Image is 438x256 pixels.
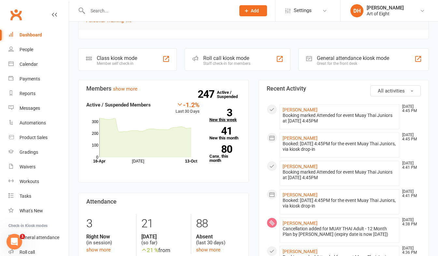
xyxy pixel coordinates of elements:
[198,89,217,99] strong: 247
[196,247,220,253] a: show more
[20,91,35,96] div: Reports
[283,198,397,209] div: Booked: [DATE] 4:45PM for the event Muay Thai Juniors, via kiosk drop-in
[196,234,241,246] div: (last 30 days)
[20,47,33,52] div: People
[86,85,241,92] h3: Members
[97,61,137,66] div: Member self check-in
[209,144,232,154] strong: 80
[283,226,397,237] div: Cancellation added for MUAY THAI Adult - 12 Month Plan by [PERSON_NAME] (expiry date is now [DATE])
[209,127,241,140] a: 41New this month
[251,8,259,13] span: Add
[399,133,420,141] time: [DATE] 4:45 PM
[113,86,137,92] a: show more
[20,76,40,81] div: Payments
[267,85,421,92] h3: Recent Activity
[20,62,38,67] div: Calendar
[141,234,186,240] strong: [DATE]
[86,102,151,108] strong: Active / Suspended Members
[86,6,231,15] input: Search...
[217,85,246,104] a: 247Active / Suspended
[141,234,186,246] div: (so far)
[176,101,200,108] div: -1.2%
[97,55,137,61] div: Class kiosk mode
[209,109,241,122] a: 3New this week
[283,141,397,152] div: Booked: [DATE] 4:45PM for the event Muay Thai Juniors, via kiosk drop-in
[8,130,69,145] a: Product Sales
[20,249,35,255] div: Roll call
[283,249,318,254] a: [PERSON_NAME]
[8,86,69,101] a: Reports
[203,61,250,66] div: Staff check-in for members
[20,208,43,213] div: What's New
[378,88,405,94] span: All activities
[399,190,420,198] time: [DATE] 4:41 PM
[8,230,69,245] a: General attendance kiosk mode
[350,4,363,17] div: DH
[8,116,69,130] a: Automations
[176,101,200,115] div: Last 30 Days
[20,179,39,184] div: Workouts
[399,218,420,226] time: [DATE] 4:38 PM
[8,42,69,57] a: People
[283,220,318,226] a: [PERSON_NAME]
[294,3,312,18] span: Settings
[283,107,318,112] a: [PERSON_NAME]
[20,234,25,239] span: 1
[196,214,241,234] div: 88
[209,145,241,163] a: 80Canx. this month
[239,5,267,16] button: Add
[8,101,69,116] a: Messages
[8,28,69,42] a: Dashboard
[20,135,48,140] div: Product Sales
[86,214,131,234] div: 3
[196,234,241,240] strong: Absent
[283,169,397,180] div: Booking marked Attended for event Muay Thai Juniors at [DATE] 4:45PM
[209,126,232,136] strong: 41
[8,160,69,174] a: Waivers
[20,106,40,111] div: Messages
[367,5,404,11] div: [PERSON_NAME]
[20,149,38,155] div: Gradings
[86,198,241,205] h3: Attendance
[8,7,24,23] a: Clubworx
[317,61,389,66] div: Great for the front desk
[399,161,420,170] time: [DATE] 4:41 PM
[20,120,46,125] div: Automations
[370,85,421,96] button: All activities
[283,164,318,169] a: [PERSON_NAME]
[20,164,35,169] div: Waivers
[20,235,59,240] div: General attendance
[8,57,69,72] a: Calendar
[367,11,404,17] div: Art of Eight
[283,113,397,124] div: Booking marked Attended for event Muay Thai Juniors at [DATE] 4:45PM
[8,189,69,204] a: Tasks
[86,247,111,253] a: show more
[141,247,158,253] span: 21 %
[8,72,69,86] a: Payments
[8,145,69,160] a: Gradings
[283,135,318,141] a: [PERSON_NAME]
[203,55,250,61] div: Roll call kiosk mode
[399,105,420,113] time: [DATE] 4:45 PM
[8,174,69,189] a: Workouts
[86,234,131,246] div: (in session)
[283,192,318,197] a: [PERSON_NAME]
[399,246,420,255] time: [DATE] 4:36 PM
[141,214,186,234] div: 21
[317,55,389,61] div: General attendance kiosk mode
[209,108,232,118] strong: 3
[20,32,42,37] div: Dashboard
[20,193,31,199] div: Tasks
[7,234,22,249] iframe: Intercom live chat
[86,234,131,240] strong: Right Now
[8,204,69,218] a: What's New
